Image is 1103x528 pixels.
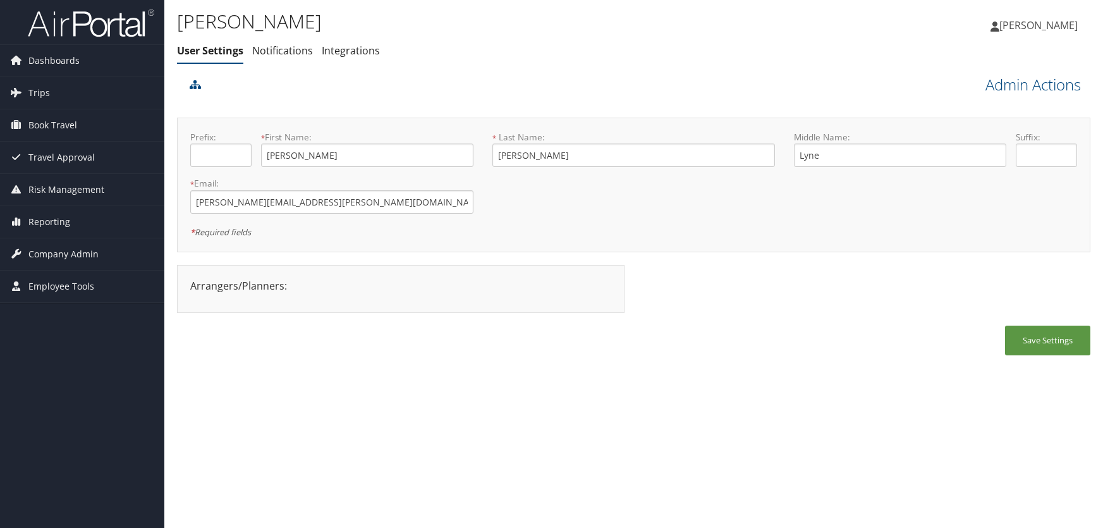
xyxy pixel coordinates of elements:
[261,131,473,144] label: First Name:
[990,6,1090,44] a: [PERSON_NAME]
[28,109,77,141] span: Book Travel
[252,44,313,58] a: Notifications
[28,45,80,77] span: Dashboards
[999,18,1078,32] span: [PERSON_NAME]
[1016,131,1077,144] label: Suffix:
[28,142,95,173] span: Travel Approval
[181,278,621,293] div: Arrangers/Planners:
[190,131,252,144] label: Prefix:
[794,131,1006,144] label: Middle Name:
[190,226,251,238] em: Required fields
[28,206,70,238] span: Reporting
[28,174,104,206] span: Risk Management
[985,74,1081,95] a: Admin Actions
[177,8,786,35] h1: [PERSON_NAME]
[28,271,94,302] span: Employee Tools
[190,177,473,190] label: Email:
[492,131,776,144] label: Last Name:
[28,77,50,109] span: Trips
[322,44,380,58] a: Integrations
[28,238,99,270] span: Company Admin
[177,44,243,58] a: User Settings
[1005,326,1090,355] button: Save Settings
[28,8,154,38] img: airportal-logo.png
